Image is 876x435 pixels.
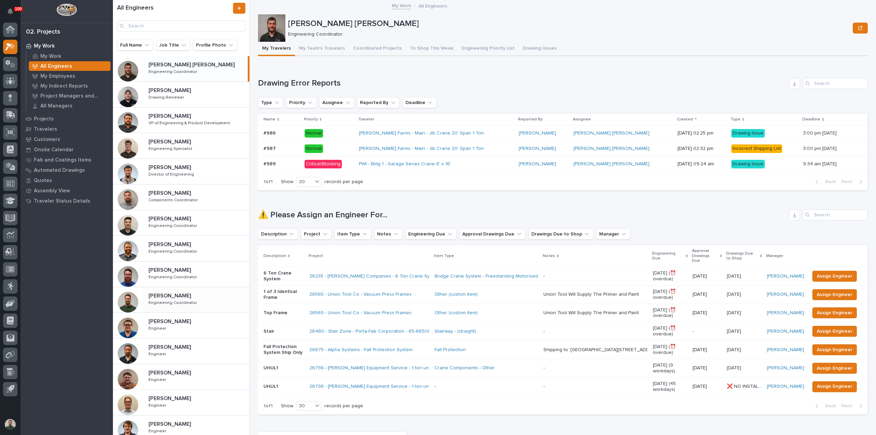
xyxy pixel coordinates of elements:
a: 26480 - Stair Zone - Porta-Fab Corporation - 65-66508 [309,329,430,334]
button: Notifications [3,4,17,18]
button: Next [839,403,868,409]
a: [PERSON_NAME] [767,292,804,297]
p: Engineer [149,427,168,434]
a: [PERSON_NAME][PERSON_NAME] EngineerEngineer [113,364,249,390]
div: - [543,365,545,371]
button: Assign Engineer [812,363,857,374]
a: [PERSON_NAME][PERSON_NAME] Engineering CoordinatorEngineering Coordinator [113,210,249,236]
p: Item Type [434,252,454,260]
a: [PERSON_NAME][PERSON_NAME] Components CoordinatorComponents Coordinator [113,184,249,210]
p: [PERSON_NAME] [149,420,192,427]
a: 26235 - [PERSON_NAME] Companies - 6 Ton Crane System [309,273,440,279]
button: users-avatar [3,417,17,432]
p: records per page [324,179,363,185]
a: [PERSON_NAME] [519,146,556,152]
p: My Work [40,53,61,60]
span: Back [821,179,836,185]
span: Assign Engineer [817,272,852,280]
a: My Work [392,1,411,9]
p: [DATE] [727,364,743,371]
a: [PERSON_NAME] [767,273,804,279]
p: Project [309,252,323,260]
p: Traveler [358,116,374,123]
p: [DATE] [727,272,743,279]
button: Next [839,179,868,185]
p: #987 [263,144,277,152]
button: Notes [374,229,402,240]
tr: Stair26480 - Stair Zone - Porta-Fab Corporation - 65-66508 Stairway - (straight) - [DATE] (⏰ over... [258,322,868,341]
p: Assignee [573,116,591,123]
p: ❌ NO INSTALL DATE! [727,382,763,389]
a: 26675 - Alpha Systems - Fall Protection System [309,347,413,353]
p: Top Frame [263,310,304,316]
span: Assign Engineer [817,327,852,335]
p: [DATE] [693,310,721,316]
a: [PERSON_NAME] [767,310,804,316]
a: Traveler Status Details [21,196,113,206]
p: Engineering Coordinator [149,68,198,74]
div: Critical/Blocking [305,160,342,168]
button: Item Type [334,229,371,240]
a: All Engineers [26,61,113,71]
p: Description [263,252,286,260]
div: Union Tool Will Supply The Primer and Paint [543,292,639,297]
p: [DATE] [727,346,743,353]
a: [PERSON_NAME] [767,329,804,334]
p: My Employees [40,73,75,79]
button: Drawing Issues [519,42,561,56]
p: [DATE] [727,290,743,297]
p: Components Coordinator [149,196,199,203]
span: Next [841,179,856,185]
input: Search [803,78,868,89]
p: [DATE] (9 workdays) [653,362,687,374]
button: Project [301,229,332,240]
p: [PERSON_NAME] [PERSON_NAME] [288,19,850,29]
p: [DATE] (⏰ overdue) [653,325,687,337]
p: Drawing Reviewer [149,94,185,100]
p: Engineer [149,325,168,331]
p: [PERSON_NAME] [149,317,192,325]
div: - [543,384,545,389]
div: Normal [305,144,323,153]
a: [PERSON_NAME][PERSON_NAME] EngineerEngineer [113,338,249,364]
p: Show [281,403,293,409]
button: Drawings Due to Shop [528,229,593,240]
tr: Top Frame26565 - Union Tool Co - Vacuum Press Frames Other (custom item) Union Tool Will Supply T... [258,304,868,322]
p: Project Managers and Engineers [40,93,108,99]
p: Projects [34,116,54,122]
p: Priority [304,116,318,123]
a: All Managers [26,101,113,111]
p: Drawings Due to Shop [726,250,758,263]
div: 30 [296,402,313,410]
button: Assign Engineer [812,307,857,318]
button: Coordinated Projects [349,42,406,56]
p: Onsite Calendar [34,147,74,153]
p: [DATE] [693,365,721,371]
a: Other (custom item) [435,292,478,297]
p: [PERSON_NAME] [149,163,192,171]
p: Traveler Status Details [34,198,90,204]
a: 26798 - [PERSON_NAME] Equipment Service - 1 ton underhung crane system [309,365,478,371]
p: 1 of 1 [258,398,278,414]
a: [PERSON_NAME][PERSON_NAME] Director of EngineeringDirector of Engineering [113,159,249,184]
a: Travelers [21,124,113,134]
p: Fab and Coatings Items [34,157,91,163]
tr: UHUL126798 - [PERSON_NAME] Equipment Service - 1 ton underhung crane system Crane Components - Ot... [258,359,868,378]
a: Quotes [21,175,113,185]
span: Assign Engineer [817,291,852,299]
p: Reported By [518,116,543,123]
a: [PERSON_NAME] [519,130,556,136]
a: [PERSON_NAME][PERSON_NAME] VP of Engineering & Product DevelopmentVP of Engineering & Product Dev... [113,107,249,133]
p: Engineering Specialist [149,145,194,151]
a: My Work [21,41,113,51]
a: My Indirect Reports [26,81,113,91]
p: Director of Engineering [149,171,195,177]
a: [PERSON_NAME] [PERSON_NAME] [574,161,649,167]
p: Automated Drawings [34,167,85,174]
p: 9:34 am [DATE] [803,160,838,167]
a: PWI - Bldg 1 - Garage Series Crane 8' x 16' [359,161,451,167]
button: Assign Engineer [812,381,857,392]
span: Next [841,403,856,409]
span: Assign Engineer [817,309,852,317]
